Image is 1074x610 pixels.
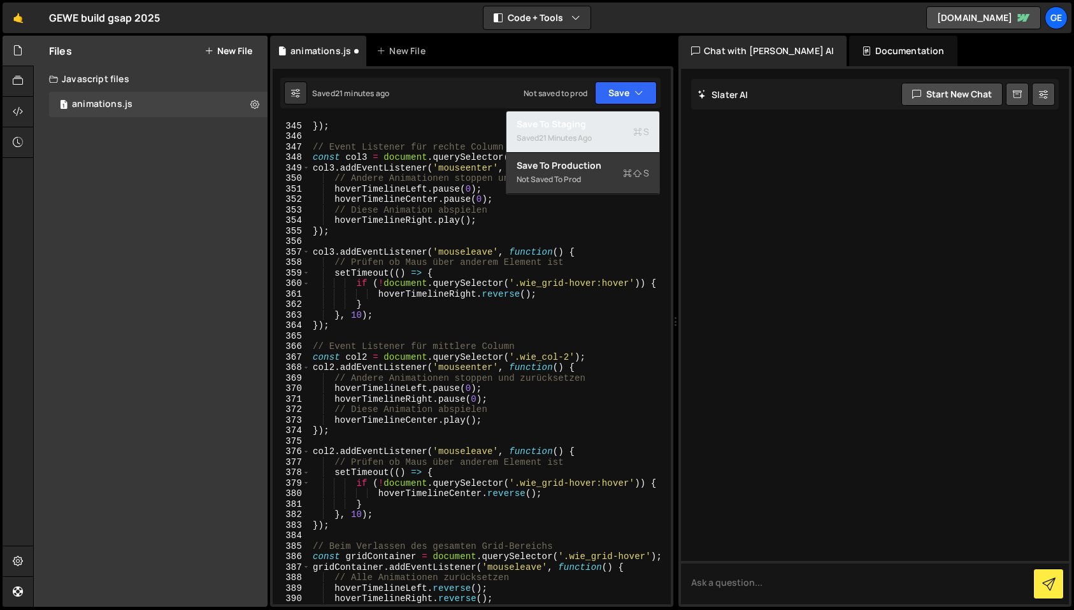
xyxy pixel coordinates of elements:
[678,36,847,66] div: Chat with [PERSON_NAME] AI
[273,173,310,184] div: 350
[273,467,310,478] div: 378
[52,74,62,84] img: tab_domain_overview_orange.svg
[20,20,31,31] img: logo_orange.svg
[273,509,310,520] div: 382
[273,352,310,363] div: 367
[273,121,310,132] div: 345
[273,205,310,216] div: 353
[124,74,134,84] img: tab_keywords_by_traffic_grey.svg
[273,142,310,153] div: 347
[273,341,310,352] div: 366
[273,583,310,594] div: 389
[273,131,310,142] div: 346
[312,88,389,99] div: Saved
[633,125,649,138] span: S
[273,310,310,321] div: 363
[49,44,72,58] h2: Files
[273,530,310,541] div: 384
[273,184,310,195] div: 351
[34,66,268,92] div: Javascript files
[698,89,748,101] h2: Slater AI
[376,45,430,57] div: New File
[506,111,659,153] button: Save to StagingS Saved21 minutes ago
[138,75,220,83] div: Keywords nach Traffic
[273,320,310,331] div: 364
[273,404,310,415] div: 372
[273,163,310,174] div: 349
[36,20,62,31] div: v 4.0.25
[273,289,310,300] div: 361
[517,172,649,187] div: Not saved to prod
[49,92,268,117] div: 16828/45989.js
[273,299,310,310] div: 362
[273,362,310,373] div: 368
[273,541,310,552] div: 385
[273,562,310,573] div: 387
[273,383,310,394] div: 370
[273,394,310,405] div: 371
[60,101,68,111] span: 1
[3,3,34,33] a: 🤙
[72,99,132,110] div: animations.js
[483,6,591,29] button: Code + Tools
[517,118,649,131] div: Save to Staging
[273,488,310,499] div: 380
[33,33,211,43] div: Domain: [PERSON_NAME][DOMAIN_NAME]
[849,36,957,66] div: Documentation
[1045,6,1068,29] a: GE
[623,167,649,180] span: S
[273,478,310,489] div: 379
[290,45,351,57] div: animations.js
[273,457,310,468] div: 377
[273,331,310,342] div: 365
[204,46,252,56] button: New File
[273,520,310,531] div: 383
[595,82,657,104] button: Save
[273,215,310,226] div: 354
[273,572,310,583] div: 388
[273,499,310,510] div: 381
[926,6,1041,29] a: [DOMAIN_NAME]
[273,278,310,289] div: 360
[273,446,310,457] div: 376
[66,75,94,83] div: Domain
[273,551,310,562] div: 386
[49,10,160,25] div: GEWE build gsap 2025
[273,236,310,247] div: 356
[273,194,310,205] div: 352
[273,415,310,426] div: 373
[273,152,310,163] div: 348
[517,131,649,146] div: Saved
[517,159,649,172] div: Save to Production
[273,257,310,268] div: 358
[273,226,310,237] div: 355
[506,153,659,194] button: Save to ProductionS Not saved to prod
[273,247,310,258] div: 357
[273,593,310,604] div: 390
[901,83,1003,106] button: Start new chat
[273,436,310,447] div: 375
[539,132,592,143] div: 21 minutes ago
[273,373,310,384] div: 369
[273,425,310,436] div: 374
[335,88,389,99] div: 21 minutes ago
[20,33,31,43] img: website_grey.svg
[524,88,587,99] div: Not saved to prod
[273,268,310,279] div: 359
